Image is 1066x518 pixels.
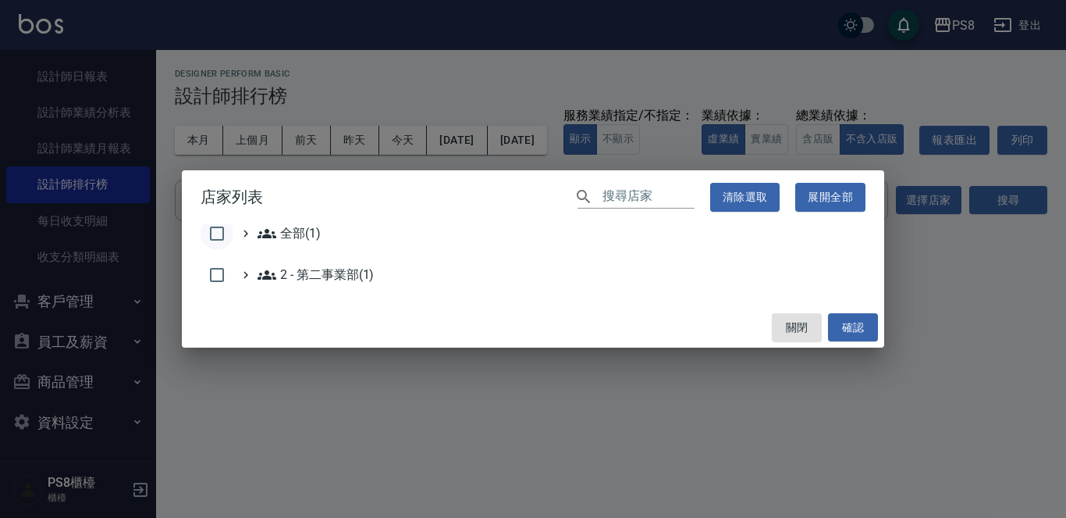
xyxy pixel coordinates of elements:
[772,313,822,342] button: 關閉
[795,183,865,212] button: 展開全部
[828,313,878,342] button: 確認
[710,183,780,212] button: 清除選取
[182,170,884,224] h2: 店家列表
[258,266,374,284] span: 2 - 第二事業部(1)
[602,186,695,209] input: 搜尋店家
[258,224,321,243] span: 全部(1)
